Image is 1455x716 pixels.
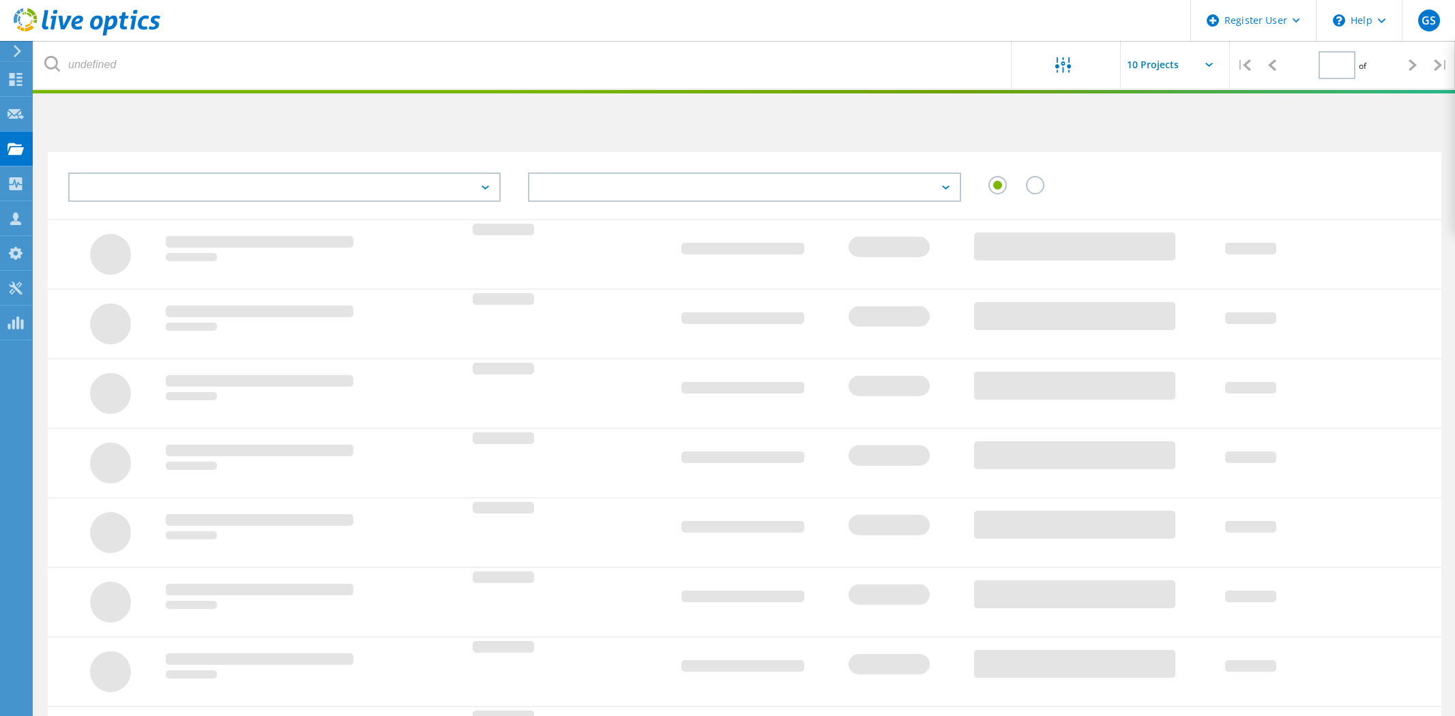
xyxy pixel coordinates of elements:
input: undefined [34,41,1012,89]
svg: \n [1333,14,1345,27]
a: Live Optics Dashboard [14,29,160,38]
span: GS [1422,15,1436,26]
div: | [1230,41,1258,89]
span: of [1359,60,1366,72]
div: | [1427,41,1455,89]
